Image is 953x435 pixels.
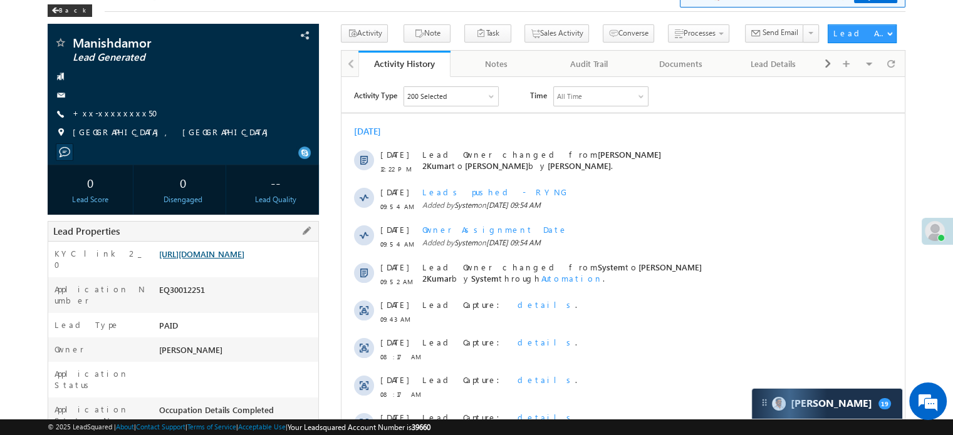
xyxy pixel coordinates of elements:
span: Activity Type [13,9,56,28]
div: Lead Details [738,56,809,71]
label: KYC link 2_0 [55,248,146,270]
span: details [176,410,234,421]
button: Note [404,24,450,43]
span: [PERSON_NAME] [206,83,269,94]
div: . [81,372,494,384]
a: Activity History [358,51,450,77]
span: details [176,222,234,233]
span: [PERSON_NAME] 2Kumar [81,72,320,94]
div: 200 Selected [66,14,105,25]
img: Carter [772,397,786,411]
span: Manishdamor [73,36,241,49]
a: Back [48,4,98,14]
span: System [113,161,136,170]
span: Lead Capture: [81,222,166,233]
span: details [176,335,234,345]
span: [DATE] 09:54 AM [145,161,199,170]
div: Lead Score [51,194,130,205]
span: [DATE] [39,110,67,121]
label: Application Number [55,284,146,306]
span: 12:22 PM [39,86,76,98]
button: Converse [603,24,654,43]
a: Acceptable Use [238,422,286,431]
span: details [176,260,234,270]
button: Processes [668,24,729,43]
span: Automation [200,196,261,207]
span: © 2025 LeadSquared | | | | | [48,421,430,433]
span: Lead Owner changed from to by through . [81,185,360,207]
span: 09:54 AM [39,161,76,173]
a: Terms of Service [187,422,236,431]
span: Lead Generated [73,51,241,64]
span: Your Leadsquared Account Number is [288,422,430,432]
div: . [81,297,494,309]
a: [URL][DOMAIN_NAME] [159,248,244,259]
div: 0 [51,171,130,194]
button: Sales Activity [524,24,589,43]
span: [PERSON_NAME] [123,83,187,94]
label: Application Status New [55,404,146,426]
span: Lead Capture: [81,297,166,308]
span: Owner Assignment Date [81,147,226,158]
div: -- [236,171,315,194]
a: Contact Support [136,422,185,431]
span: [DATE] [39,260,67,271]
span: [GEOGRAPHIC_DATA], [GEOGRAPHIC_DATA] [73,126,274,139]
div: . [81,335,494,346]
span: Added by on [81,123,494,134]
button: Activity [341,24,388,43]
span: Send Email [763,27,798,38]
span: Lead Owner changed from to by . [81,72,320,94]
span: details [176,372,234,383]
div: EQ30012251 [156,284,318,301]
a: About [116,422,134,431]
span: System [130,196,157,207]
span: 19 [878,398,891,409]
a: +xx-xxxxxxxx50 [73,108,165,118]
span: 09:54 AM [39,124,76,135]
div: . [81,410,494,421]
a: Lead Details [728,51,820,77]
label: Application Status [55,368,146,391]
span: [DATE] [39,185,67,196]
span: 39660 [412,422,430,432]
a: Audit Trail [543,51,635,77]
span: [DATE] [39,372,67,384]
span: Lead Properties [53,225,120,237]
div: Documents [645,56,716,71]
span: 09:43 AM [39,237,76,248]
div: All Time [216,14,241,25]
span: Lead Capture: [81,372,166,383]
span: [DATE] [39,410,67,421]
div: Sales Activity,Email Bounced,Email Link Clicked,Email Marked Spam,Email Opened & 195 more.. [63,10,157,29]
button: Task [464,24,511,43]
div: PAID [156,319,318,337]
div: Back [48,4,92,17]
div: Disengaged [143,194,222,205]
div: Audit Trail [553,56,624,71]
span: 08:17 AM [39,312,76,323]
span: 08:17 AM [39,274,76,285]
span: [DATE] [39,222,67,233]
a: Notes [450,51,543,77]
div: 0 [143,171,222,194]
span: [DATE] [39,297,67,309]
div: . [81,222,494,233]
a: Documents [635,51,727,77]
div: carter-dragCarter[PERSON_NAME]19 [751,388,903,419]
span: 08:12 AM [39,387,76,398]
span: 09:52 AM [39,199,76,210]
span: [DATE] [39,72,67,83]
span: 08:17 AM [39,349,76,361]
span: [PERSON_NAME] [159,344,222,355]
span: Lead Capture: [81,410,166,421]
div: Notes [461,56,531,71]
img: carter-drag [759,397,769,407]
span: [DATE] [39,335,67,346]
div: Lead Actions [833,28,887,39]
span: Lead Capture: [81,260,166,270]
div: . [81,260,494,271]
span: [DATE] [39,147,67,158]
span: details [176,297,234,308]
span: Added by on [81,160,494,171]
